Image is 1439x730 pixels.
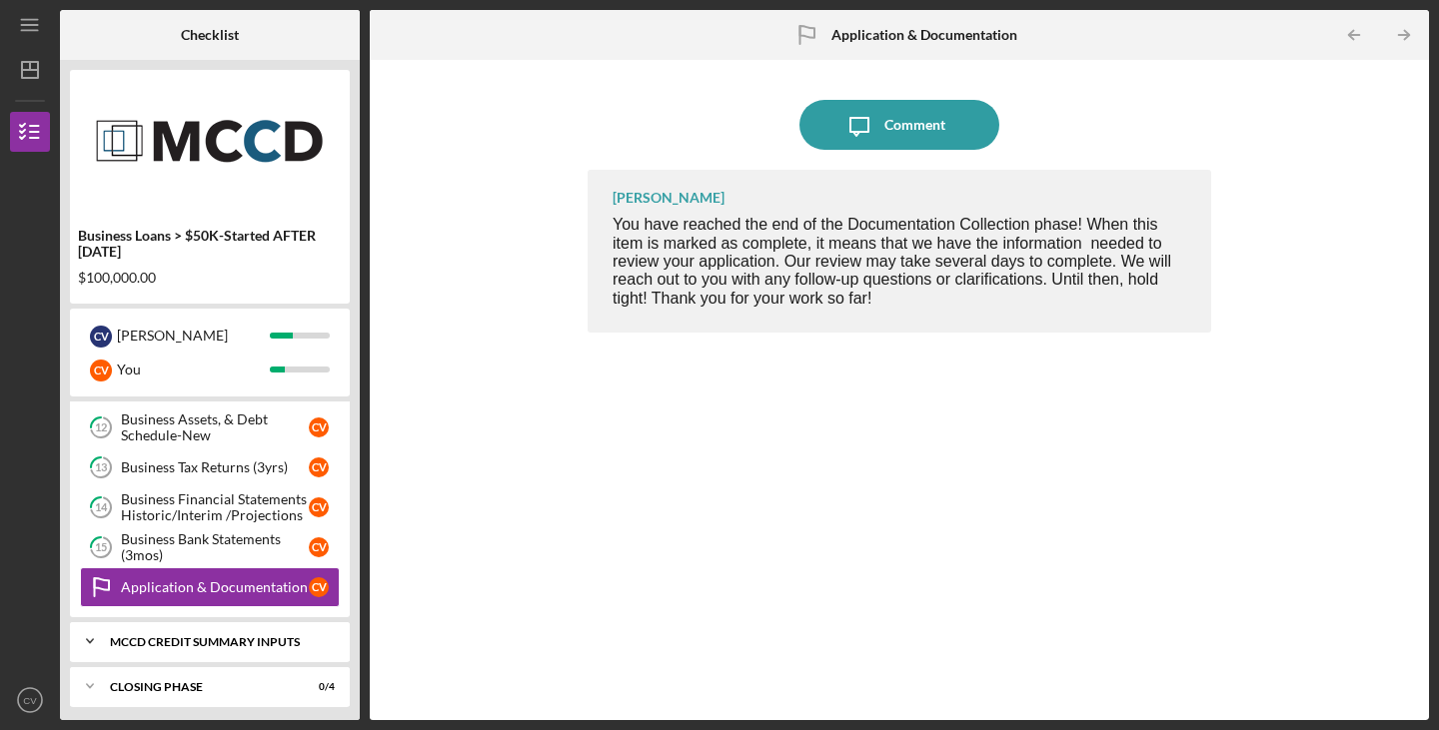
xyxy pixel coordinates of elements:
div: C V [90,326,112,348]
tspan: 13 [95,461,107,474]
text: CV [23,695,37,706]
button: Comment [799,100,999,150]
div: [PERSON_NAME] [613,190,724,206]
span: You have reached the end of the Documentation Collection phase! When this item is marked as compl... [613,216,1171,307]
div: Business Bank Statements (3mos) [121,531,309,563]
div: [PERSON_NAME] [117,319,270,353]
img: Product logo [70,80,350,200]
a: 12Business Assets, & Debt Schedule-NewCV [80,407,340,447]
div: $100,000.00 [78,270,342,286]
div: 0 / 4 [299,681,335,693]
div: C V [309,497,329,517]
tspan: 14 [95,501,108,514]
div: Closing Phase [110,681,285,693]
div: Business Assets, & Debt Schedule-New [121,411,309,443]
tspan: 15 [95,541,107,554]
div: Business Financial Statements Historic/Interim /Projections [121,491,309,523]
b: Application & Documentation [831,27,1017,43]
div: C V [309,537,329,557]
b: Checklist [181,27,239,43]
div: Business Tax Returns (3yrs) [121,459,309,475]
div: MCCD Credit Summary Inputs [110,636,325,648]
tspan: 12 [95,421,107,434]
a: 14Business Financial Statements Historic/Interim /ProjectionsCV [80,487,340,527]
button: CV [10,680,50,720]
div: C V [309,457,329,477]
div: C V [309,577,329,597]
div: Comment [884,100,945,150]
div: You [117,353,270,386]
div: Application & Documentation [121,579,309,595]
div: Business Loans > $50K-Started AFTER [DATE] [78,228,342,260]
a: Application & DocumentationCV [80,567,340,607]
a: 13Business Tax Returns (3yrs)CV [80,447,340,487]
div: C V [309,417,329,437]
a: 15Business Bank Statements (3mos)CV [80,527,340,567]
div: C V [90,360,112,381]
